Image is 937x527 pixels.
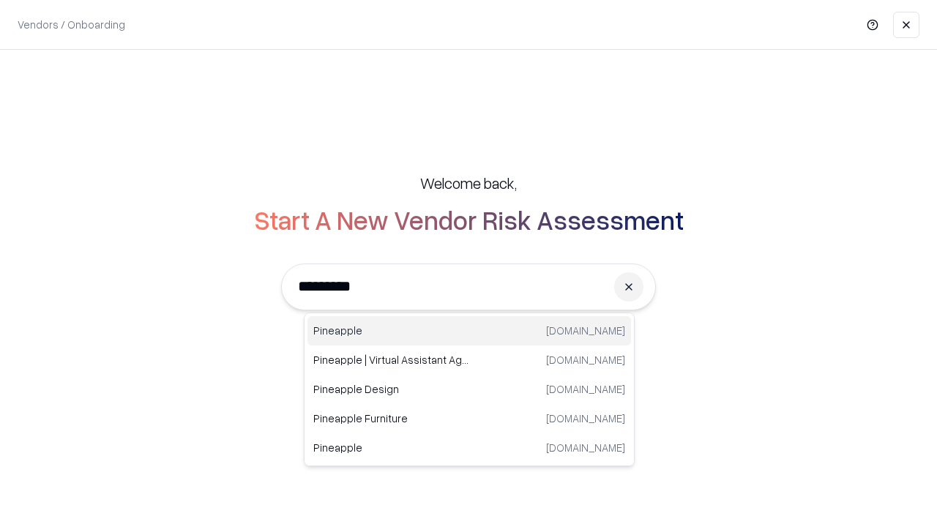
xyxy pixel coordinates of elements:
[254,205,684,234] h2: Start A New Vendor Risk Assessment
[313,411,469,426] p: Pineapple Furniture
[313,323,469,338] p: Pineapple
[546,381,625,397] p: [DOMAIN_NAME]
[313,440,469,455] p: Pineapple
[546,411,625,426] p: [DOMAIN_NAME]
[546,352,625,367] p: [DOMAIN_NAME]
[546,323,625,338] p: [DOMAIN_NAME]
[313,381,469,397] p: Pineapple Design
[18,17,125,32] p: Vendors / Onboarding
[313,352,469,367] p: Pineapple | Virtual Assistant Agency
[546,440,625,455] p: [DOMAIN_NAME]
[420,173,517,193] h5: Welcome back,
[304,313,635,466] div: Suggestions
